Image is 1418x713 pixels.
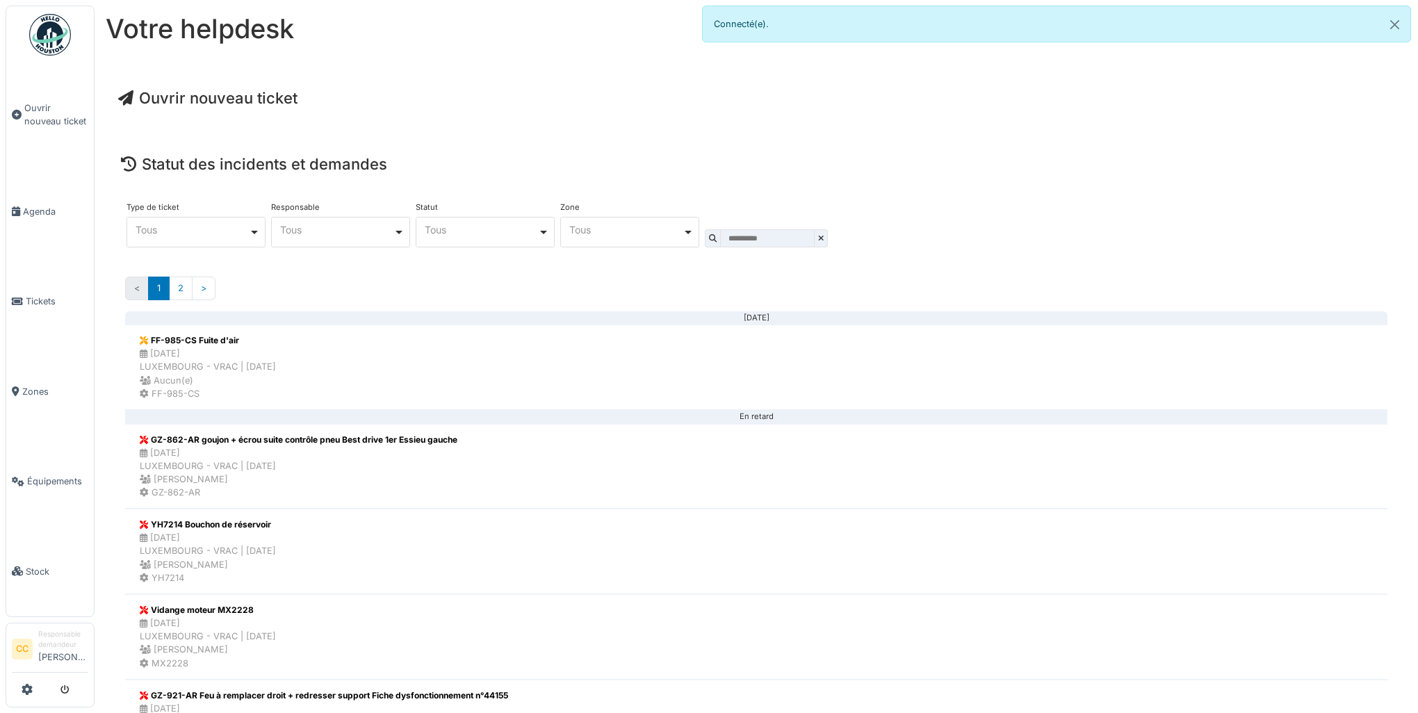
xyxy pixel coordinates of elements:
div: Tous [425,226,538,233]
li: [PERSON_NAME] [38,629,88,669]
a: Agenda [6,167,94,256]
label: Type de ticket [127,204,179,211]
h4: Statut des incidents et demandes [121,155,1392,173]
img: Badge_color-CXgf-gQk.svg [29,14,71,56]
a: Zones [6,347,94,436]
div: GZ-862-AR [140,486,457,499]
div: [DATE] LUXEMBOURG - VRAC | [DATE] [PERSON_NAME] [140,616,276,657]
a: Vidange moteur MX2228 [DATE]LUXEMBOURG - VRAC | [DATE] [PERSON_NAME] MX2228 [125,594,1387,680]
div: FF-985-CS [140,387,276,400]
a: 1 [148,277,170,300]
a: Tickets [6,256,94,346]
nav: Pages [125,277,1387,311]
button: Close [1379,6,1410,43]
div: Responsable demandeur [38,629,88,650]
span: Tickets [26,295,88,308]
a: YH7214 Bouchon de réservoir [DATE]LUXEMBOURG - VRAC | [DATE] [PERSON_NAME] YH7214 [125,509,1387,594]
div: YH7214 [140,571,276,584]
a: CC Responsable demandeur[PERSON_NAME] [12,629,88,673]
div: YH7214 Bouchon de réservoir [140,518,276,531]
span: Stock [26,565,88,578]
label: Zone [560,204,580,211]
span: Zones [22,385,88,398]
span: Équipements [27,475,88,488]
div: [DATE] LUXEMBOURG - VRAC | [DATE] [PERSON_NAME] [140,531,276,571]
div: [DATE] LUXEMBOURG - VRAC | [DATE] Aucun(e) [140,347,276,387]
div: Tous [569,226,683,233]
a: GZ-862-AR goujon + écrou suite contrôle pneu Best drive 1er Essieu gauche [DATE]LUXEMBOURG - VRAC... [125,424,1387,509]
a: FF-985-CS Fuite d'air [DATE]LUXEMBOURG - VRAC | [DATE] Aucun(e) FF-985-CS [125,325,1387,410]
a: Stock [6,526,94,616]
label: Statut [416,204,438,211]
li: CC [12,639,33,659]
span: Ouvrir nouveau ticket [24,101,88,128]
div: [DATE] LUXEMBOURG - VRAC | [DATE] [PERSON_NAME] [140,446,457,486]
div: Tous [280,226,393,233]
div: Connecté(e). [702,6,1411,42]
span: Agenda [23,205,88,218]
div: GZ-862-AR goujon + écrou suite contrôle pneu Best drive 1er Essieu gauche [140,434,457,446]
a: Ouvrir nouveau ticket [118,89,298,107]
div: GZ-921-AR Feu à remplacer droit + redresser support Fiche dysfonctionnement n°44155 [140,689,508,702]
a: Suivant [192,277,215,300]
div: En retard [136,416,1376,418]
div: FF-985-CS Fuite d'air [140,334,276,347]
a: 2 [169,277,193,300]
div: Vidange moteur MX2228 [140,604,276,616]
div: [DATE] [136,318,1376,319]
a: Équipements [6,436,94,526]
label: Responsable [271,204,320,211]
div: Tous [136,226,249,233]
div: MX2228 [140,657,276,670]
a: Ouvrir nouveau ticket [6,63,94,167]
